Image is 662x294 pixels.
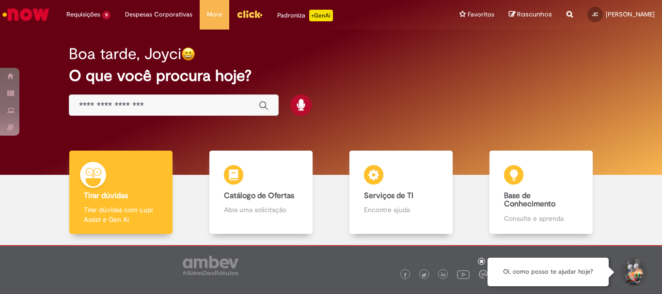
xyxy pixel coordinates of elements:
img: logo_footer_youtube.png [457,268,470,280]
a: Base de Conhecimento Consulte e aprenda [471,151,611,234]
img: logo_footer_ambev_rotulo_gray.png [183,256,238,275]
a: Serviços de TI Encontre ajuda [331,151,471,234]
div: Oi, como posso te ajudar hoje? [488,258,609,286]
p: Tirar dúvidas com Lupi Assist e Gen Ai [84,205,158,224]
h2: O que você procura hoje? [69,67,593,84]
span: Requisições [66,10,100,19]
img: ServiceNow [1,5,51,24]
a: Rascunhos [509,10,552,19]
button: Iniciar Conversa de Suporte [618,258,647,287]
span: 9 [102,11,110,19]
a: Catálogo de Ofertas Abra uma solicitação [191,151,331,234]
a: Tirar dúvidas Tirar dúvidas com Lupi Assist e Gen Ai [51,151,191,234]
span: [PERSON_NAME] [606,10,655,18]
img: logo_footer_twitter.png [422,273,426,278]
div: Padroniza [277,10,333,21]
img: click_logo_yellow_360x200.png [236,7,263,21]
p: Abra uma solicitação [224,205,298,215]
b: Serviços de TI [364,191,413,201]
span: More [207,10,222,19]
b: Catálogo de Ofertas [224,191,294,201]
b: Base de Conhecimento [504,191,555,209]
h2: Boa tarde, Joyci [69,46,181,62]
span: Rascunhos [517,10,552,19]
span: JC [592,11,598,17]
span: Favoritos [468,10,494,19]
img: happy-face.png [181,47,195,61]
span: Despesas Corporativas [125,10,192,19]
p: Consulte e aprenda [504,214,578,223]
img: logo_footer_linkedin.png [441,272,446,278]
b: Tirar dúvidas [84,191,128,201]
p: Encontre ajuda [364,205,438,215]
img: logo_footer_workplace.png [479,270,488,279]
p: +GenAi [309,10,333,21]
img: logo_footer_facebook.png [403,273,408,278]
